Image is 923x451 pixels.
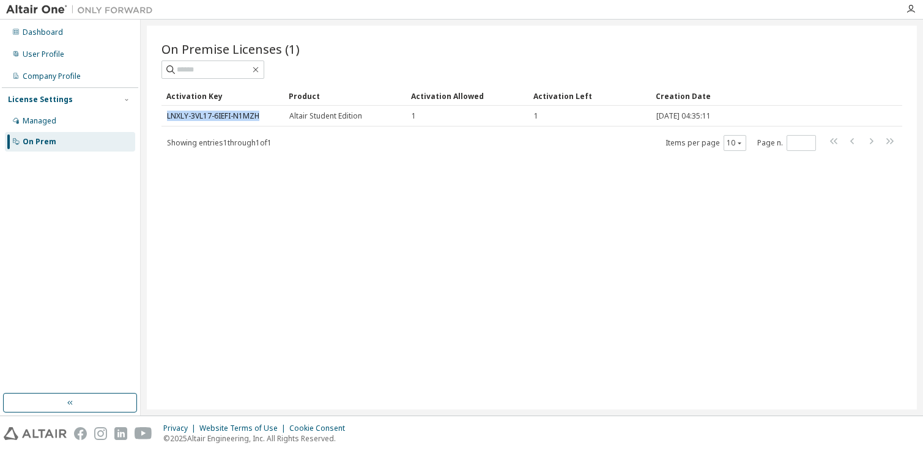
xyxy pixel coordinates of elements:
div: Managed [23,116,56,126]
img: linkedin.svg [114,427,127,440]
span: Page n. [757,135,816,151]
div: Creation Date [656,86,848,106]
span: Altair Student Edition [289,111,362,121]
p: © 2025 Altair Engineering, Inc. All Rights Reserved. [163,433,352,444]
span: Showing entries 1 through 1 of 1 [167,137,272,148]
div: Privacy [163,424,199,433]
div: Product [289,86,401,106]
div: Website Terms of Use [199,424,289,433]
div: Company Profile [23,71,81,81]
div: Activation Key [166,86,279,106]
div: Dashboard [23,28,63,37]
div: Cookie Consent [289,424,352,433]
span: Items per page [665,135,746,151]
a: LNXLY-3VL17-6IEFI-N1MZH [167,111,259,121]
img: altair_logo.svg [4,427,67,440]
span: 1 [412,111,416,121]
span: [DATE] 04:35:11 [656,111,711,121]
img: instagram.svg [94,427,107,440]
img: Altair One [6,4,159,16]
div: User Profile [23,50,64,59]
img: facebook.svg [74,427,87,440]
button: 10 [727,138,743,148]
span: 1 [534,111,538,121]
div: On Prem [23,137,56,147]
img: youtube.svg [135,427,152,440]
div: Activation Left [533,86,646,106]
div: License Settings [8,95,73,105]
span: On Premise Licenses (1) [161,40,300,57]
div: Activation Allowed [411,86,524,106]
